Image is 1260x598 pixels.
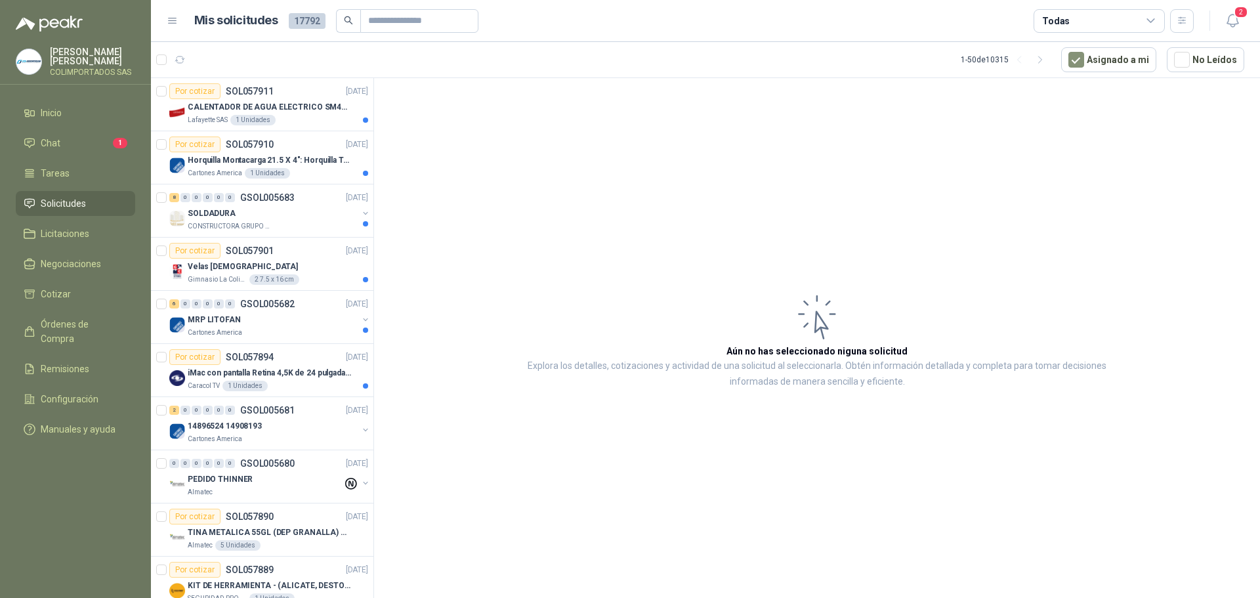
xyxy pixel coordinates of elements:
a: Inicio [16,100,135,125]
p: Gimnasio La Colina [188,274,247,285]
p: Cartones America [188,328,242,338]
p: SOLDADURA [188,207,236,220]
div: Por cotizar [169,509,220,524]
div: 1 Unidades [222,381,268,391]
p: GSOL005682 [240,299,295,309]
button: Asignado a mi [1061,47,1156,72]
p: TINA METALICA 55GL (DEP GRANALLA) CON TAPA [188,526,351,539]
div: 2 [169,406,179,415]
a: 0 0 0 0 0 0 GSOL005680[DATE] Company LogoPEDIDO THINNERAlmatec [169,456,371,498]
p: GSOL005680 [240,459,295,468]
div: 2 7.5 x 16 cm [249,274,299,285]
p: Cartones America [188,168,242,179]
img: Company Logo [169,211,185,226]
img: Company Logo [169,477,185,492]
p: [DATE] [346,139,368,151]
div: Todas [1042,14,1070,28]
div: 0 [214,406,224,415]
img: Company Logo [169,530,185,545]
a: Solicitudes [16,191,135,216]
p: SOL057889 [226,565,274,574]
p: [DATE] [346,458,368,470]
button: 2 [1221,9,1244,33]
p: [DATE] [346,511,368,523]
img: Company Logo [169,158,185,173]
div: 1 - 50 de 10315 [961,49,1051,70]
div: 0 [180,459,190,468]
p: Velas [DEMOGRAPHIC_DATA] [188,261,298,273]
div: 0 [203,299,213,309]
p: MRP LITOFAN [188,314,241,326]
a: Por cotizarSOL057894[DATE] Company LogoiMac con pantalla Retina 4,5K de 24 pulgadas M4Caracol TV1... [151,344,373,397]
h1: Mis solicitudes [194,11,278,30]
p: COLIMPORTADOS SAS [50,68,135,76]
a: Licitaciones [16,221,135,246]
span: 17792 [289,13,325,29]
div: 0 [180,299,190,309]
div: 1 Unidades [230,115,276,125]
img: Company Logo [169,317,185,333]
a: Chat1 [16,131,135,156]
div: 1 Unidades [245,168,290,179]
a: Negociaciones [16,251,135,276]
div: 0 [225,406,235,415]
img: Company Logo [169,370,185,386]
div: 0 [214,193,224,202]
p: KIT DE HERRAMIENTA - (ALICATE, DESTORNILLADOR,LLAVE DE EXPANSION, CRUCETA,LLAVE FIJA) [188,580,351,592]
div: 0 [214,299,224,309]
p: Lafayette SAS [188,115,228,125]
p: SOL057910 [226,140,274,149]
div: 0 [169,459,179,468]
p: Caracol TV [188,381,220,391]
div: 0 [180,406,190,415]
div: 0 [203,193,213,202]
span: 2 [1234,6,1248,18]
span: search [344,16,353,25]
p: [DATE] [346,298,368,310]
p: GSOL005683 [240,193,295,202]
a: 2 0 0 0 0 0 GSOL005681[DATE] Company Logo14896524 14908193Cartones America [169,402,371,444]
p: Horquilla Montacarga 21.5 X 4": Horquilla Telescopica Overall size 2108 x 660 x 324mm [188,154,351,167]
span: Órdenes de Compra [41,317,123,346]
div: 0 [192,459,201,468]
a: 6 0 0 0 0 0 GSOL005682[DATE] Company LogoMRP LITOFANCartones America [169,296,371,338]
span: Chat [41,136,60,150]
span: Cotizar [41,287,71,301]
p: [DATE] [346,245,368,257]
div: 0 [192,299,201,309]
div: Por cotizar [169,562,220,578]
img: Company Logo [169,104,185,120]
img: Company Logo [169,423,185,439]
p: CONSTRUCTORA GRUPO FIP [188,221,270,232]
span: Configuración [41,392,98,406]
p: [DATE] [346,192,368,204]
p: [DATE] [346,85,368,98]
a: Por cotizarSOL057890[DATE] Company LogoTINA METALICA 55GL (DEP GRANALLA) CON TAPAAlmatec5 Unidades [151,503,373,557]
div: 0 [225,459,235,468]
a: 8 0 0 0 0 0 GSOL005683[DATE] Company LogoSOLDADURACONSTRUCTORA GRUPO FIP [169,190,371,232]
p: [PERSON_NAME] [PERSON_NAME] [50,47,135,66]
h3: Aún no has seleccionado niguna solicitud [726,344,908,358]
div: 0 [192,406,201,415]
span: Licitaciones [41,226,89,241]
span: Solicitudes [41,196,86,211]
a: Tareas [16,161,135,186]
div: 0 [203,459,213,468]
img: Company Logo [169,264,185,280]
div: Por cotizar [169,137,220,152]
p: Almatec [188,487,213,498]
p: SOL057894 [226,352,274,362]
div: 0 [225,193,235,202]
div: 5 Unidades [215,540,261,551]
p: CALENTADOR DE AGUA ELECTRICO SM400 5-9LITROS [188,101,351,114]
span: Negociaciones [41,257,101,271]
button: No Leídos [1167,47,1244,72]
div: 0 [180,193,190,202]
div: 0 [192,193,201,202]
div: 0 [214,459,224,468]
a: Manuales y ayuda [16,417,135,442]
a: Configuración [16,387,135,412]
p: GSOL005681 [240,406,295,415]
div: 8 [169,193,179,202]
a: Cotizar [16,282,135,307]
